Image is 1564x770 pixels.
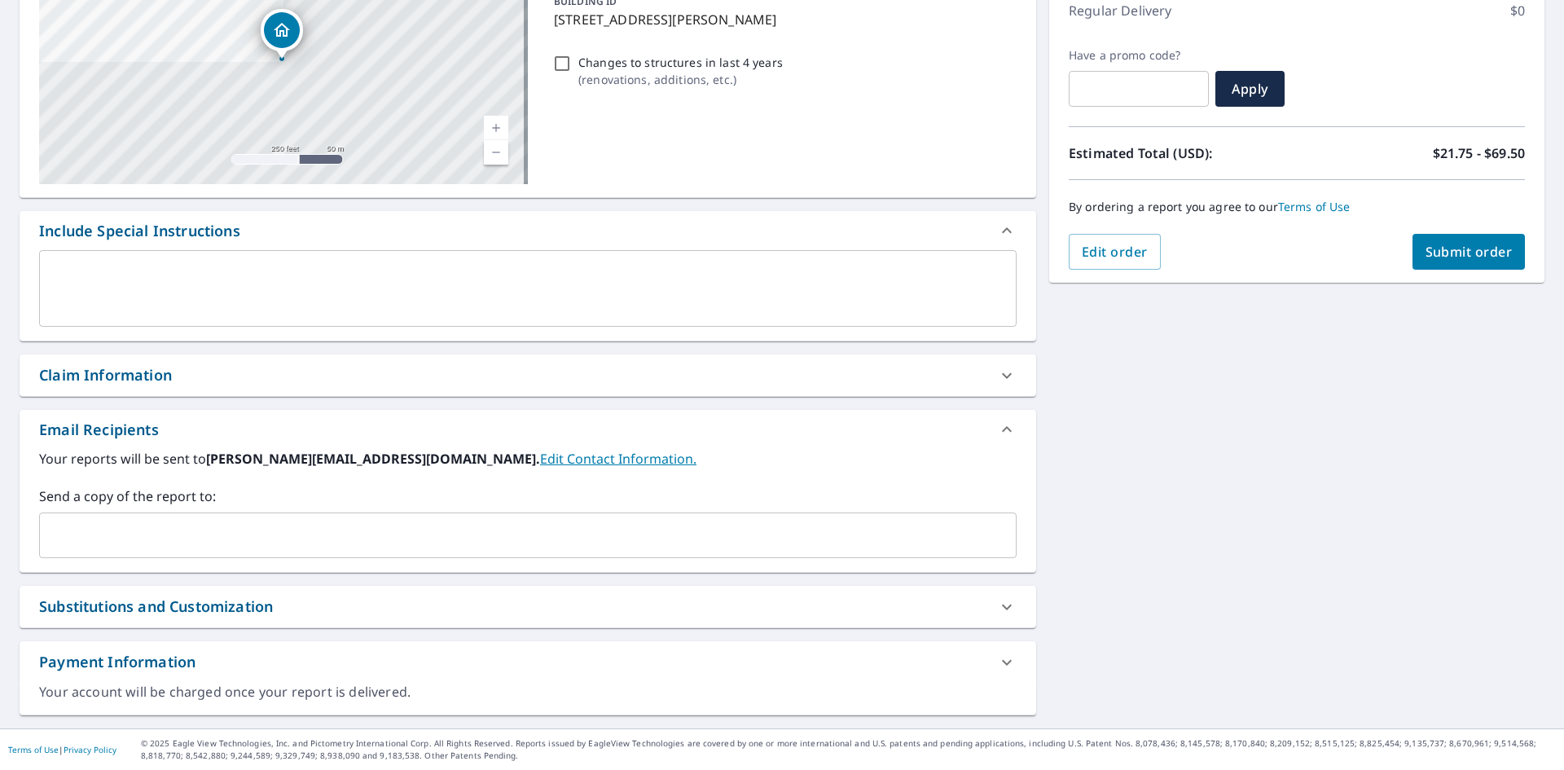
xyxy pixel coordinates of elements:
[39,486,1017,506] label: Send a copy of the report to:
[1426,243,1513,261] span: Submit order
[1069,143,1297,163] p: Estimated Total (USD):
[64,744,116,755] a: Privacy Policy
[141,737,1556,762] p: © 2025 Eagle View Technologies, Inc. and Pictometry International Corp. All Rights Reserved. Repo...
[1278,199,1351,214] a: Terms of Use
[578,71,783,88] p: ( renovations, additions, etc. )
[1082,243,1148,261] span: Edit order
[8,744,59,755] a: Terms of Use
[206,450,540,468] b: [PERSON_NAME][EMAIL_ADDRESS][DOMAIN_NAME].
[1510,1,1525,20] p: $0
[39,596,273,618] div: Substitutions and Customization
[484,140,508,165] a: Current Level 17, Zoom Out
[20,410,1036,449] div: Email Recipients
[484,116,508,140] a: Current Level 17, Zoom In
[39,651,195,673] div: Payment Information
[20,586,1036,627] div: Substitutions and Customization
[39,419,159,441] div: Email Recipients
[1069,48,1209,63] label: Have a promo code?
[540,450,696,468] a: EditContactInfo
[1228,80,1272,98] span: Apply
[8,745,116,755] p: |
[39,364,172,386] div: Claim Information
[554,10,1010,29] p: [STREET_ADDRESS][PERSON_NAME]
[39,683,1017,702] div: Your account will be charged once your report is delivered.
[20,641,1036,683] div: Payment Information
[1215,71,1285,107] button: Apply
[1412,234,1526,270] button: Submit order
[578,54,783,71] p: Changes to structures in last 4 years
[39,220,240,242] div: Include Special Instructions
[20,354,1036,396] div: Claim Information
[1069,234,1161,270] button: Edit order
[261,9,303,59] div: Dropped pin, building 1, Residential property, 5041 Saint Patrick Cir Charleston, WV 25313
[1069,200,1525,214] p: By ordering a report you agree to our
[1069,1,1171,20] p: Regular Delivery
[20,211,1036,250] div: Include Special Instructions
[1433,143,1525,163] p: $21.75 - $69.50
[39,449,1017,469] label: Your reports will be sent to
